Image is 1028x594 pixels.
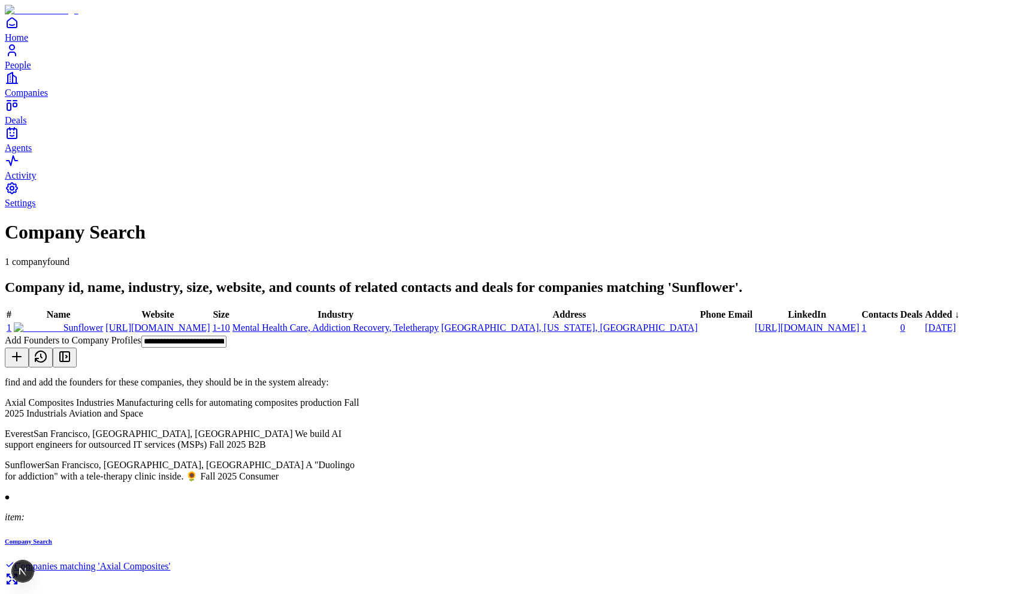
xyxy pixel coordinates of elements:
a: 1 [861,322,866,333]
div: Industry [232,309,439,320]
div: Added ↓ [925,309,959,320]
a: [URL][DOMAIN_NAME] [755,322,859,333]
div: Website [105,309,210,320]
span: Companies [5,88,48,98]
a: Settings [5,181,1023,208]
p: Axial Composites Industries Manufacturing cells for automating composites production Fall 2025 In... [5,397,364,419]
a: 1-10 [213,322,230,333]
a: Mental Health Care, Addiction Recovery, Teletherapy [232,322,439,333]
p: EverestSan Francisco, [GEOGRAPHIC_DATA], [GEOGRAPHIC_DATA] We build AI support engineers for outs... [5,429,364,450]
div: Phone [700,309,726,320]
a: Deals [5,98,1023,125]
button: New conversation [5,348,29,367]
span: Home [5,32,28,43]
i: item: [5,512,25,522]
p: SunflowerSan Francisco, [GEOGRAPHIC_DATA], [GEOGRAPHIC_DATA] A "Duolingo for addiction" with a te... [5,460,364,482]
button: View history [29,348,53,367]
a: [URL][DOMAIN_NAME] [105,322,210,333]
a: 1 [7,322,11,333]
a: Activity [5,153,1023,180]
span: Agents [5,143,32,153]
h1: Company Search [5,221,1023,243]
span: Add Founders to Company Profiles [5,335,141,345]
div: Contacts [861,309,897,320]
div: Email [728,309,752,320]
div: # [7,309,11,320]
a: People [5,43,1023,70]
a: SunflowerSunflower [14,322,103,333]
a: [DATE] [925,322,956,333]
h2: Company id, name, industry, size, website, and counts of related contacts and deals for companies... [5,279,1023,296]
div: Deals [900,309,923,320]
p: 1 company found [5,257,1023,267]
p: find and add the founders for these companies, they should be in the system already: [5,377,364,388]
div: LinkedIn [755,309,859,320]
h6: Company Search [5,538,364,545]
span: People [5,60,31,70]
div: Address [441,309,697,320]
img: Sunflower [14,322,64,333]
a: 0 [900,322,905,333]
a: Home [5,16,1023,43]
button: Toggle sidebar [53,348,77,367]
a: Companies [5,71,1023,98]
span: Deals [5,115,26,125]
a: Agents [5,126,1023,153]
span: Companies matching 'Axial Composites' [14,561,170,571]
div: Size [213,309,230,320]
div: Name [14,309,103,320]
a: [GEOGRAPHIC_DATA], [US_STATE], [GEOGRAPHIC_DATA] [441,322,697,333]
img: Item Brain Logo [5,5,78,16]
span: Activity [5,170,36,180]
span: Sunflower [64,322,104,333]
span: Settings [5,198,36,208]
a: Company SearchCompanies matching 'Axial Composites' [5,538,364,589]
